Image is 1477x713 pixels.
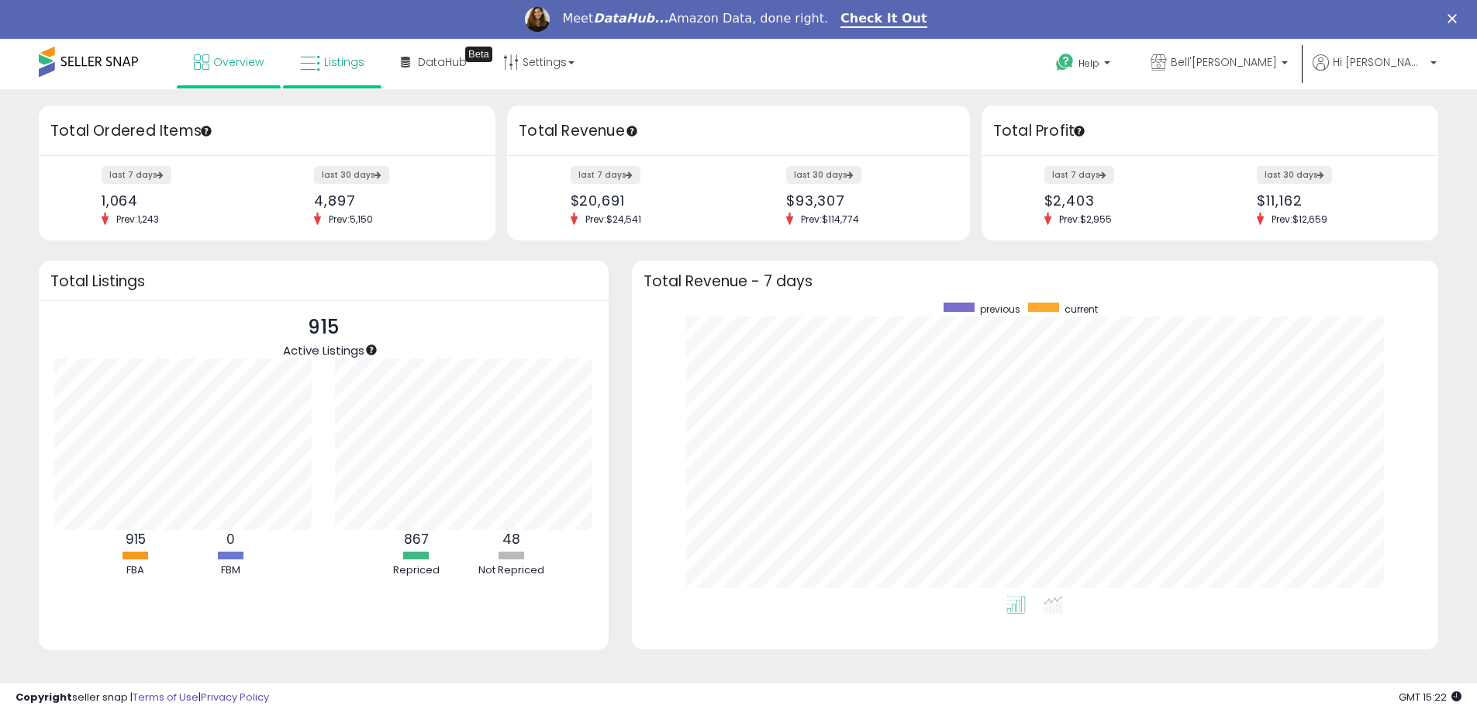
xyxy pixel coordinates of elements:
div: $20,691 [571,192,727,209]
b: 48 [502,530,520,549]
label: last 7 days [1044,166,1114,184]
span: Overview [213,54,264,70]
a: Check It Out [840,11,927,28]
div: Meet Amazon Data, done right. [562,11,828,26]
a: Overview [182,39,275,85]
div: FBM [185,563,278,578]
i: DataHub... [593,11,668,26]
div: $11,162 [1257,192,1411,209]
h3: Total Ordered Items [50,120,484,142]
a: DataHub [389,39,478,85]
a: Help [1044,41,1126,89]
span: DataHub [418,54,467,70]
a: Listings [288,39,376,85]
b: 0 [226,530,235,549]
div: Tooltip anchor [364,343,378,357]
div: Tooltip anchor [465,47,492,62]
span: Prev: $2,955 [1051,213,1120,226]
label: last 7 days [571,166,640,184]
i: Get Help [1055,53,1075,72]
b: 867 [404,530,429,549]
a: Terms of Use [133,690,198,704]
label: last 7 days [102,166,171,184]
b: 915 [126,530,146,549]
h3: Total Listings [50,275,597,287]
label: last 30 days [1257,166,1332,184]
div: 4,897 [314,192,468,209]
span: Help [1078,57,1099,70]
label: last 30 days [314,166,389,184]
a: Privacy Policy [201,690,269,704]
div: Tooltip anchor [625,124,639,138]
div: Not Repriced [465,563,558,578]
div: seller snap | | [16,691,269,705]
div: FBA [89,563,182,578]
h3: Total Revenue [519,120,958,142]
span: Listings [324,54,364,70]
label: last 30 days [786,166,861,184]
span: Prev: $12,659 [1264,213,1335,226]
span: Active Listings [283,342,364,358]
span: Prev: $24,541 [578,213,649,226]
div: Tooltip anchor [1072,124,1086,138]
span: 2025-09-15 15:22 GMT [1399,690,1461,704]
span: Prev: 5,150 [321,213,381,226]
span: current [1065,303,1098,316]
span: Bell'[PERSON_NAME] [1171,54,1277,70]
strong: Copyright [16,690,72,704]
a: Bell'[PERSON_NAME] [1139,39,1299,89]
div: Tooltip anchor [199,124,213,138]
span: Hi [PERSON_NAME] [1333,54,1426,70]
a: Hi [PERSON_NAME] [1313,54,1437,89]
p: 915 [283,313,364,342]
div: Close [1448,14,1463,23]
div: $93,307 [786,192,943,209]
div: Repriced [370,563,463,578]
h3: Total Profit [993,120,1427,142]
a: Settings [492,39,586,85]
div: $2,403 [1044,192,1199,209]
span: Prev: $114,774 [793,213,867,226]
div: 1,064 [102,192,256,209]
h3: Total Revenue - 7 days [644,275,1427,287]
img: Profile image for Georgie [525,7,550,32]
span: previous [980,303,1020,316]
span: Prev: 1,243 [109,213,167,226]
